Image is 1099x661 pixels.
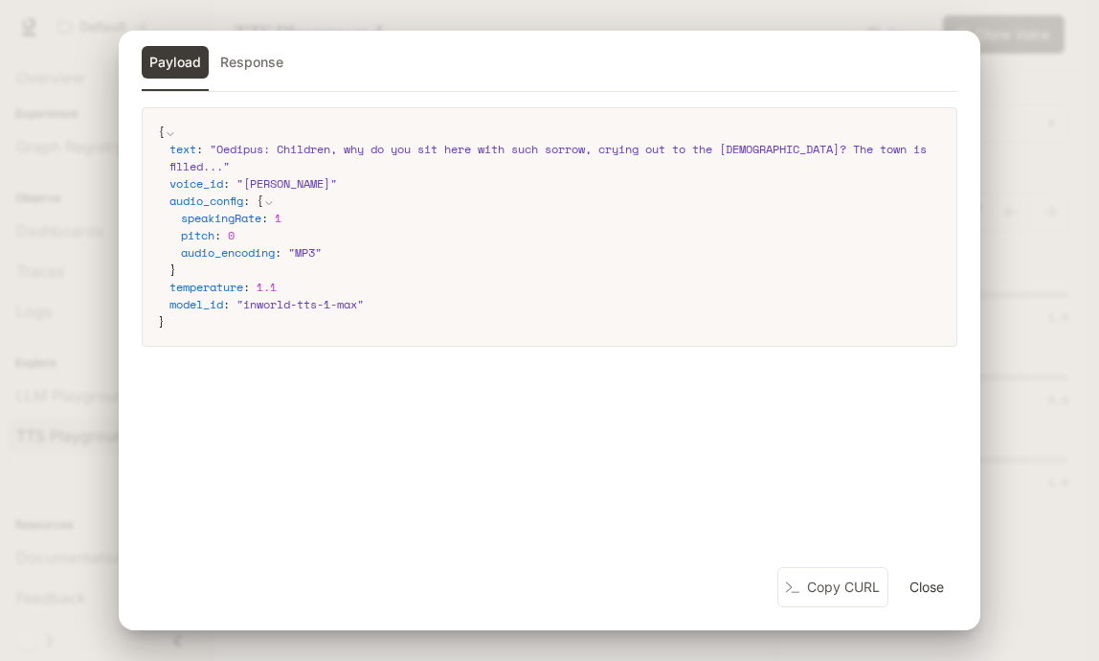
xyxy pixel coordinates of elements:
[228,227,235,243] span: 0
[181,244,275,261] span: audio_encoding
[158,313,165,330] span: }
[181,210,941,227] div: :
[169,296,941,313] div: :
[169,279,941,296] div: :
[275,210,281,226] span: 1
[169,141,927,174] span: " Oedipus: Children, why do you sit here with such sorrow, crying out to the [DEMOGRAPHIC_DATA]? ...
[896,568,957,606] button: Close
[169,193,243,209] span: audio_config
[158,124,165,140] span: {
[169,141,196,157] span: text
[257,193,263,209] span: {
[288,244,322,261] span: " MP3 "
[181,244,941,262] div: :
[257,279,277,295] span: 1.1
[213,46,291,79] button: Response
[236,296,364,312] span: " inworld-tts-1-max "
[181,210,261,226] span: speakingRate
[169,279,243,295] span: temperature
[169,296,223,312] span: model_id
[181,227,941,244] div: :
[142,46,209,79] button: Payload
[169,175,223,192] span: voice_id
[181,227,214,243] span: pitch
[236,175,337,192] span: " [PERSON_NAME] "
[169,175,941,193] div: :
[169,141,941,175] div: :
[777,567,888,608] button: Copy CURL
[169,262,176,278] span: }
[169,193,941,279] div: :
